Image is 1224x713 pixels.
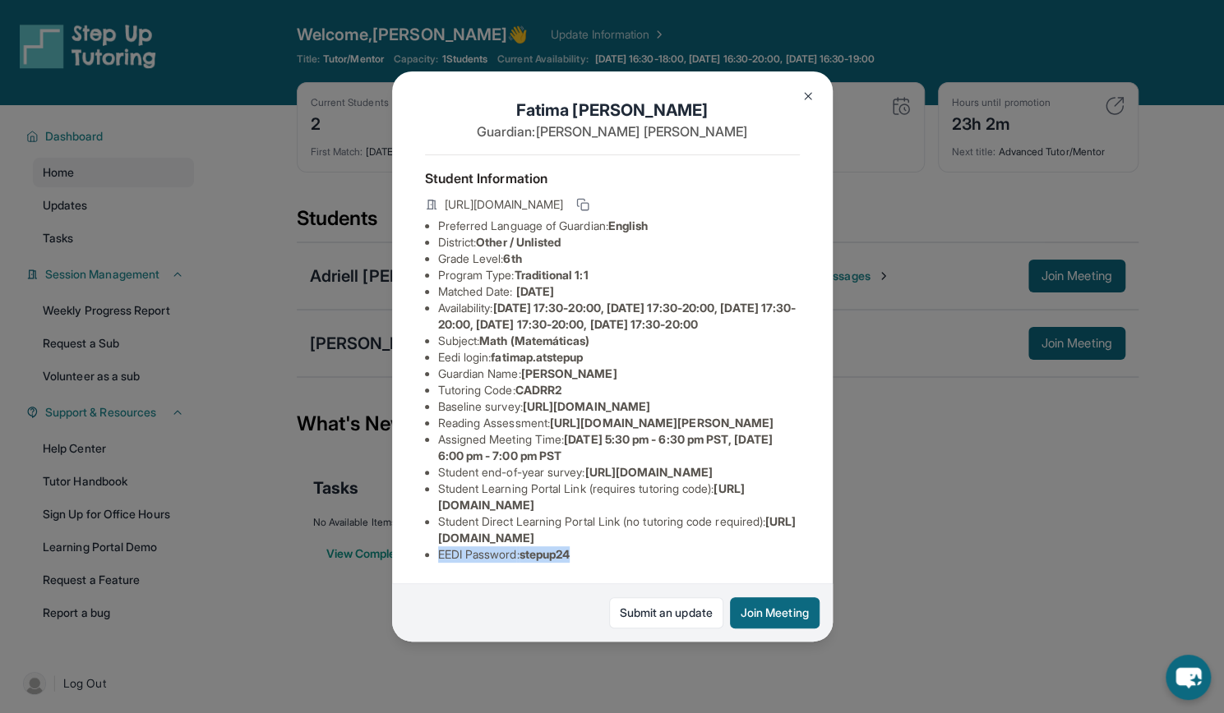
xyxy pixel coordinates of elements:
li: Eedi login : [438,349,800,366]
span: CADRR2 [515,383,561,397]
li: Preferred Language of Guardian: [438,218,800,234]
span: Traditional 1:1 [514,268,588,282]
li: Student Learning Portal Link (requires tutoring code) : [438,481,800,513]
span: Other / Unlisted [476,235,561,249]
span: [DATE] 5:30 pm - 6:30 pm PST, [DATE] 6:00 pm - 7:00 pm PST [438,432,773,462]
li: Availability: [438,300,800,333]
li: Student Direct Learning Portal Link (no tutoring code required) : [438,513,800,546]
span: [URL][DOMAIN_NAME] [584,465,712,479]
span: [URL][DOMAIN_NAME] [445,196,563,213]
span: [DATE] 17:30-20:00, [DATE] 17:30-20:00, [DATE] 17:30-20:00, [DATE] 17:30-20:00, [DATE] 17:30-20:00 [438,301,797,331]
li: Assigned Meeting Time : [438,431,800,464]
li: Baseline survey : [438,398,800,415]
span: English [608,218,649,232]
li: Matched Date: [438,283,800,300]
button: chat-button [1166,655,1211,700]
li: Reading Assessment : [438,415,800,431]
h4: Student Information [425,168,800,188]
li: Subject : [438,333,800,349]
span: [PERSON_NAME] [521,366,617,380]
li: Student end-of-year survey : [438,464,800,481]
li: Tutoring Code : [438,382,800,398]
button: Copy link [573,195,593,214]
h1: Fatima [PERSON_NAME] [425,99,800,122]
li: EEDI Password : [438,546,800,563]
span: [DATE] [516,284,554,298]
p: Guardian: [PERSON_NAME] [PERSON_NAME] [425,122,800,141]
li: Grade Level: [438,251,800,267]
li: District: [438,234,800,251]
span: fatimap.atstepup [491,350,583,364]
span: Math (Matemáticas) [479,333,589,347]
a: Submit an update [609,597,723,628]
span: 6th [503,251,521,265]
span: [URL][DOMAIN_NAME][PERSON_NAME] [550,416,774,430]
li: Guardian Name : [438,366,800,382]
li: Program Type: [438,267,800,283]
button: Join Meeting [730,597,820,628]
img: Close Icon [801,90,815,103]
span: stepup24 [520,547,570,561]
span: [URL][DOMAIN_NAME] [523,399,650,413]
